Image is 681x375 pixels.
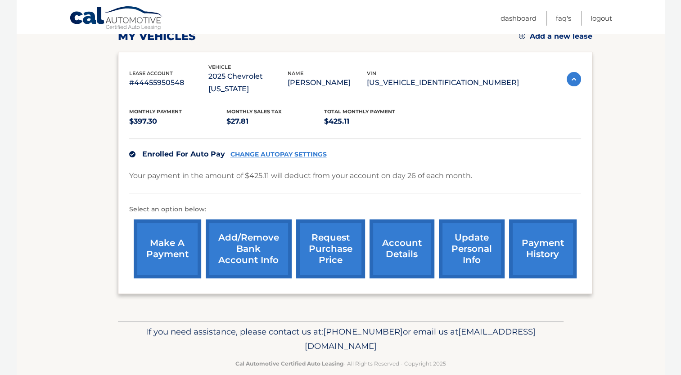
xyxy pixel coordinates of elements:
a: Cal Automotive [69,6,164,32]
span: vehicle [208,64,231,70]
a: account details [370,219,434,278]
p: 2025 Chevrolet [US_STATE] [208,70,288,95]
p: If you need assistance, please contact us at: or email us at [124,325,558,353]
p: Select an option below: [129,204,581,215]
p: $425.11 [324,115,422,128]
a: payment history [509,219,577,278]
span: name [288,70,303,76]
a: Dashboard [501,11,537,26]
strong: Cal Automotive Certified Auto Leasing [235,360,343,367]
a: CHANGE AUTOPAY SETTINGS [230,151,327,158]
a: request purchase price [296,219,365,278]
a: make a payment [134,219,201,278]
p: #44455950548 [129,76,208,89]
span: Monthly sales Tax [226,108,282,115]
a: update personal info [439,219,505,278]
p: $27.81 [226,115,324,128]
a: Add a new lease [519,32,592,41]
p: $397.30 [129,115,227,128]
span: Enrolled For Auto Pay [142,150,225,158]
p: [US_VEHICLE_IDENTIFICATION_NUMBER] [367,76,519,89]
span: vin [367,70,376,76]
p: [PERSON_NAME] [288,76,367,89]
span: lease account [129,70,173,76]
p: - All Rights Reserved - Copyright 2025 [124,359,558,368]
img: add.svg [519,33,525,39]
span: Total Monthly Payment [324,108,395,115]
img: check.svg [129,151,135,157]
a: FAQ's [556,11,571,26]
span: Monthly Payment [129,108,182,115]
p: Your payment in the amount of $425.11 will deduct from your account on day 26 of each month. [129,170,472,182]
a: Logout [591,11,612,26]
a: Add/Remove bank account info [206,219,292,278]
h2: my vehicles [118,30,196,43]
span: [PHONE_NUMBER] [323,326,403,337]
img: accordion-active.svg [567,72,581,86]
